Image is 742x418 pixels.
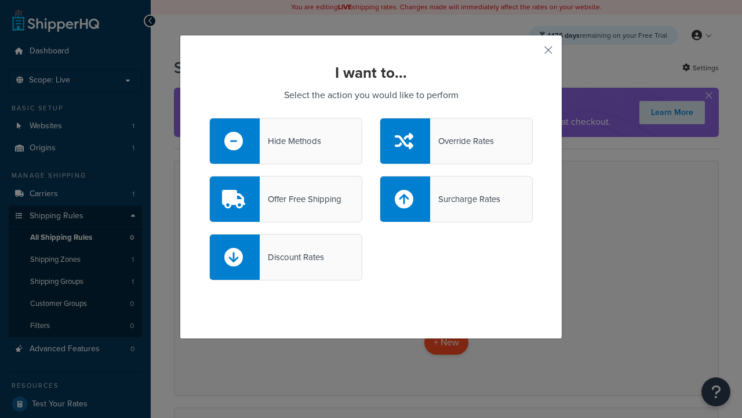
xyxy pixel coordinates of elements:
div: Override Rates [430,133,494,149]
div: Offer Free Shipping [260,191,341,207]
div: Discount Rates [260,249,324,265]
strong: I want to... [335,62,407,84]
div: Surcharge Rates [430,191,500,207]
div: Hide Methods [260,133,321,149]
p: Select the action you would like to perform [209,87,533,103]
